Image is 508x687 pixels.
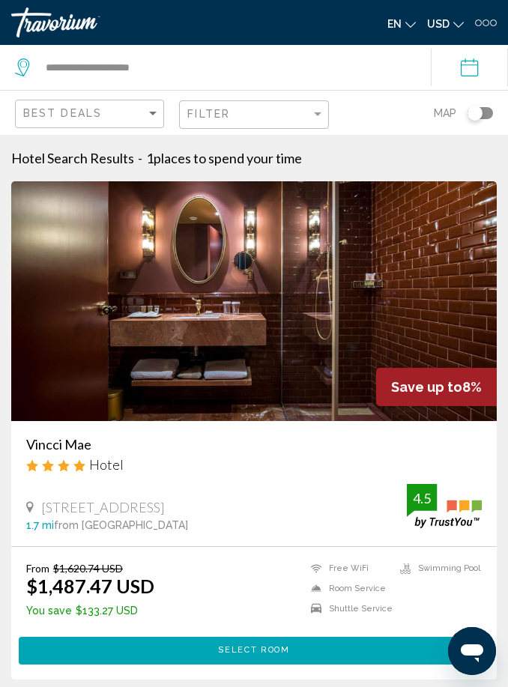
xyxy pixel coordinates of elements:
[179,100,328,130] button: Filter
[187,108,230,120] span: Filter
[387,13,416,34] button: Change language
[19,637,489,664] button: Select Room
[11,181,497,421] img: Hotel image
[26,575,154,597] ins: $1,487.47 USD
[303,562,393,575] li: Free WiFi
[26,605,72,617] span: You save
[387,18,402,30] span: en
[456,106,493,120] button: Toggle map
[154,150,302,166] span: places to spend your time
[41,499,165,515] span: [STREET_ADDRESS]
[146,150,302,166] h2: 1
[431,45,508,90] button: Check-in date: Aug 20, 2025 Check-out date: Aug 27, 2025
[19,639,489,656] a: Select Room
[53,562,123,575] del: $1,620.74 USD
[218,646,289,656] span: Select Room
[407,484,482,528] img: trustyou-badge.svg
[393,562,482,575] li: Swimming Pool
[391,379,462,395] span: Save up to
[54,519,188,531] span: from [GEOGRAPHIC_DATA]
[407,489,437,507] div: 4.5
[303,582,393,595] li: Room Service
[26,456,482,473] div: 4 star Hotel
[89,456,124,473] span: Hotel
[23,107,102,119] span: Best Deals
[26,519,54,531] span: 1.7 mi
[303,602,393,615] li: Shuttle Service
[23,108,160,121] mat-select: Sort by
[427,18,450,30] span: USD
[448,627,496,675] iframe: Кнопка запуска окна обмена сообщениями
[376,368,497,406] div: 8%
[26,436,482,453] a: Vincci Mae
[26,605,154,617] p: $133.27 USD
[434,103,456,124] span: Map
[26,562,49,575] span: From
[427,13,464,34] button: Change currency
[11,7,247,37] a: Travorium
[138,150,142,166] span: -
[11,150,134,166] h1: Hotel Search Results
